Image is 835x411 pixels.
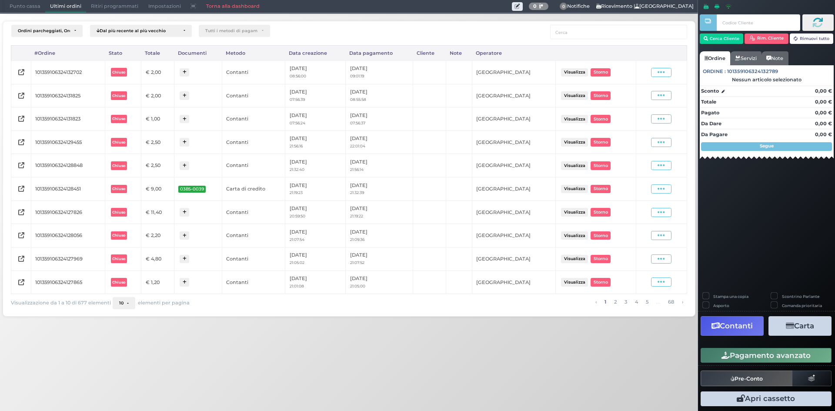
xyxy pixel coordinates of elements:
div: Totale [141,46,174,60]
b: Chiuso [112,280,125,284]
strong: Pagato [701,110,719,116]
button: Storno [591,138,611,146]
td: 101359106324127969 [31,247,105,271]
td: [DATE] [285,177,346,201]
small: 21:32:39 [350,190,364,195]
small: 08:55:58 [350,97,366,102]
small: 21:32:40 [290,167,304,172]
button: Storno [591,231,611,240]
td: Contanti [222,154,285,177]
td: 101359106324131825 [31,84,105,107]
b: Chiuso [112,94,125,98]
button: Visualizza [561,185,588,193]
button: Storno [591,68,611,77]
td: € 9,00 [141,177,174,201]
b: Chiuso [112,210,125,214]
div: Data pagamento [346,46,413,60]
strong: Da Pagare [701,131,728,137]
td: Carta di credito [222,177,285,201]
div: Documenti [174,46,222,60]
span: Visualizzazione da 1 a 10 di 677 elementi [11,298,111,308]
span: Ordine : [703,68,726,75]
small: 07:56:37 [350,120,365,125]
td: [GEOGRAPHIC_DATA] [472,130,555,154]
td: [DATE] [346,84,413,107]
input: Cerca [550,25,687,39]
small: 21:09:36 [350,237,364,242]
td: Contanti [222,107,285,131]
div: elementi per pagina [113,297,190,309]
td: 101359106324127826 [31,200,105,224]
strong: 0,00 € [815,131,832,137]
button: Visualizza [561,115,588,123]
button: Rimuovi tutto [790,33,834,44]
a: alla pagina 2 [611,297,619,307]
strong: Sconto [701,87,719,95]
td: € 2,00 [141,84,174,107]
td: [GEOGRAPHIC_DATA] [472,154,555,177]
strong: 0,00 € [815,110,832,116]
div: Note [446,46,472,60]
div: Nessun articolo selezionato [700,77,834,83]
div: Cliente [413,46,446,60]
label: Scontrino Parlante [782,294,819,299]
td: [DATE] [346,200,413,224]
small: 21:07:52 [350,260,364,265]
div: Dal più recente al più vecchio [97,28,179,33]
div: Data creazione [285,46,346,60]
button: Tutti i metodi di pagamento [199,25,270,37]
button: Visualizza [561,91,588,100]
td: 101359106324128451 [31,177,105,201]
strong: 0,00 € [815,99,832,105]
td: [DATE] [285,247,346,271]
b: Chiuso [112,187,125,191]
td: € 2,50 [141,154,174,177]
td: 101359106324132702 [31,60,105,84]
button: Carta [768,316,832,336]
td: Contanti [222,247,285,271]
span: Punto cassa [5,0,45,13]
a: Torna alla dashboard [201,0,264,13]
td: [DATE] [346,60,413,84]
td: € 1,20 [141,271,174,294]
button: Storno [591,91,611,100]
span: 0385-0039 [178,186,206,192]
label: Stampa una copia [713,294,748,299]
td: Contanti [222,60,285,84]
button: Pagamento avanzato [701,348,832,363]
td: € 1,00 [141,107,174,131]
td: € 4,80 [141,247,174,271]
td: 101359106324128848 [31,154,105,177]
span: Ultimi ordini [45,0,86,13]
td: [DATE] [346,177,413,201]
td: [DATE] [346,224,413,247]
td: [DATE] [346,130,413,154]
td: [DATE] [285,84,346,107]
td: € 11,40 [141,200,174,224]
button: Storno [591,208,611,216]
button: Cerca Cliente [700,33,744,44]
a: alla pagina 4 [632,297,640,307]
div: Operatore [472,46,555,60]
button: Storno [591,255,611,263]
a: alla pagina 3 [622,297,629,307]
label: Asporto [713,303,729,308]
td: [GEOGRAPHIC_DATA] [472,107,555,131]
b: Chiuso [112,164,125,168]
b: Chiuso [112,233,125,237]
a: Ordine [700,51,730,65]
strong: Da Dare [701,120,721,127]
b: 0 [533,3,537,9]
button: Ordini parcheggiati, Ordini aperti, Ordini chiusi [11,25,83,37]
button: Visualizza [561,208,588,216]
strong: Segue [760,143,774,149]
button: Visualizza [561,68,588,77]
td: 101359106324127865 [31,271,105,294]
td: Contanti [222,200,285,224]
strong: Totale [701,99,716,105]
small: 07:56:24 [290,120,305,125]
button: Dal più recente al più vecchio [90,25,192,37]
small: 21:05:00 [350,284,365,288]
td: 101359106324128056 [31,224,105,247]
button: Rim. Cliente [745,33,788,44]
